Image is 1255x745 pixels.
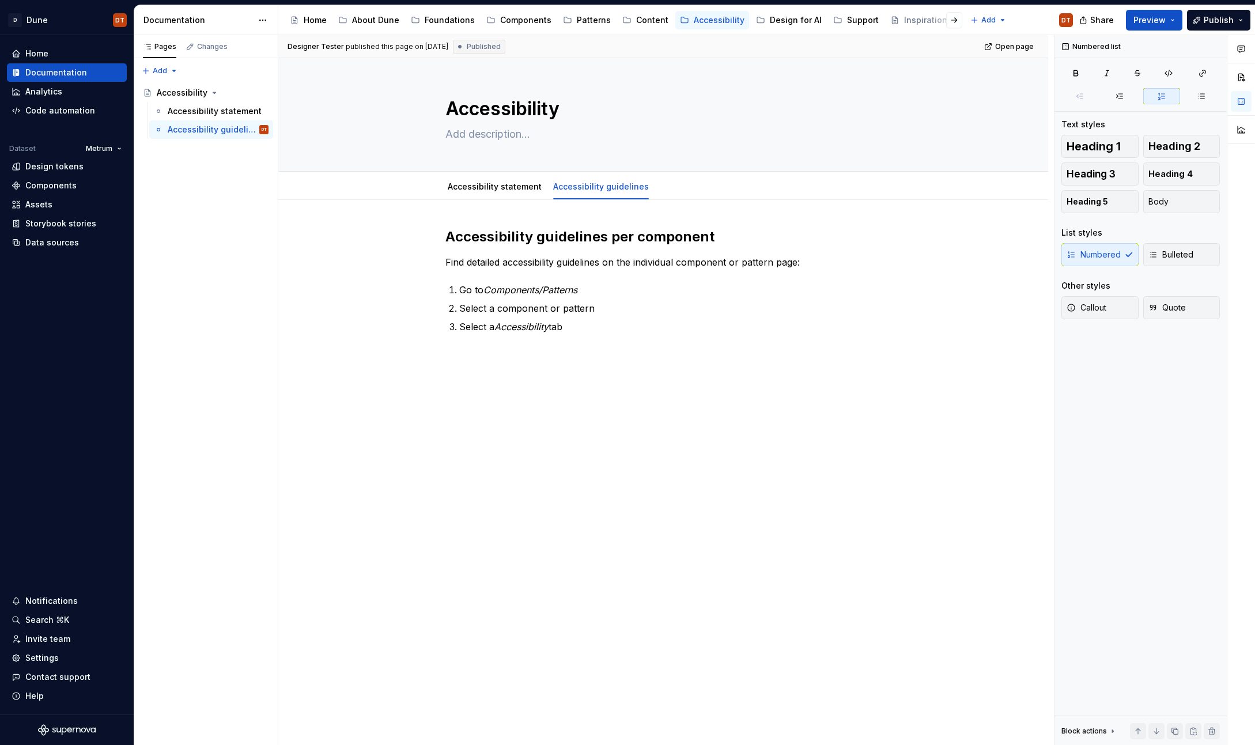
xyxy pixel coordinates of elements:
[1143,190,1220,213] button: Body
[675,11,749,29] a: Accessibility
[7,233,127,252] a: Data sources
[553,181,649,191] a: Accessibility guidelines
[981,39,1039,55] a: Open page
[500,14,551,26] div: Components
[153,66,167,75] span: Add
[262,124,267,135] div: DT
[25,595,78,607] div: Notifications
[1061,162,1139,186] button: Heading 3
[886,11,965,29] a: Inspiration
[448,181,542,191] a: Accessibility statement
[425,14,475,26] div: Foundations
[149,120,273,139] a: Accessibility guidelinesDT
[1061,727,1107,736] div: Block actions
[25,161,84,172] div: Design tokens
[86,144,112,153] span: Metrum
[1148,196,1169,207] span: Body
[168,124,257,135] div: Accessibility guidelines
[459,283,881,297] p: Go to
[1061,119,1105,130] div: Text styles
[482,11,556,29] a: Components
[1061,135,1139,158] button: Heading 1
[1067,196,1108,207] span: Heading 5
[549,174,653,198] div: Accessibility guidelines
[138,84,273,102] a: Accessibility
[445,255,881,269] p: Find detailed accessibility guidelines on the individual component or pattern page:
[1143,243,1220,266] button: Bulleted
[7,649,127,667] a: Settings
[494,321,549,332] em: Accessibility
[7,44,127,63] a: Home
[25,48,48,59] div: Home
[149,102,273,120] a: Accessibility statement
[770,14,822,26] div: Design for AI
[27,14,48,26] div: Dune
[7,687,127,705] button: Help
[25,690,44,702] div: Help
[7,630,127,648] a: Invite team
[25,218,96,229] div: Storybook stories
[25,180,77,191] div: Components
[443,95,879,123] textarea: Accessibility
[25,614,69,626] div: Search ⌘K
[1090,14,1114,26] span: Share
[138,84,273,139] div: Page tree
[1061,190,1139,213] button: Heading 5
[143,42,176,51] div: Pages
[25,86,62,97] div: Analytics
[1061,16,1071,25] div: DT
[847,14,879,26] div: Support
[1143,296,1220,319] button: Quote
[143,14,252,26] div: Documentation
[1067,302,1106,313] span: Callout
[157,87,207,99] div: Accessibility
[1143,135,1220,158] button: Heading 2
[168,105,262,117] div: Accessibility statement
[1187,10,1250,31] button: Publish
[1061,296,1139,319] button: Callout
[7,157,127,176] a: Design tokens
[7,611,127,629] button: Search ⌘K
[25,105,95,116] div: Code automation
[25,237,79,248] div: Data sources
[304,14,327,26] div: Home
[1143,162,1220,186] button: Heading 4
[577,14,611,26] div: Patterns
[694,14,744,26] div: Accessibility
[1073,10,1121,31] button: Share
[406,11,479,29] a: Foundations
[8,13,22,27] div: D
[467,42,501,51] span: Published
[445,228,881,246] h2: Accessibility guidelines per component
[352,14,399,26] div: About Dune
[1148,249,1193,260] span: Bulleted
[7,63,127,82] a: Documentation
[618,11,673,29] a: Content
[483,284,577,296] em: Components/Patterns
[81,141,127,157] button: Metrum
[115,16,124,25] div: DT
[7,214,127,233] a: Storybook stories
[459,320,881,334] p: Select a tab
[829,11,883,29] a: Support
[38,724,96,736] svg: Supernova Logo
[197,42,228,51] div: Changes
[981,16,996,25] span: Add
[1067,141,1121,152] span: Heading 1
[7,592,127,610] button: Notifications
[288,42,344,51] span: Designer Tester
[7,195,127,214] a: Assets
[1148,141,1200,152] span: Heading 2
[7,82,127,101] a: Analytics
[1067,168,1116,180] span: Heading 3
[9,144,36,153] div: Dataset
[138,63,182,79] button: Add
[904,14,947,26] div: Inspiration
[1133,14,1166,26] span: Preview
[25,67,87,78] div: Documentation
[443,174,546,198] div: Accessibility statement
[346,42,448,51] div: published this page on [DATE]
[995,42,1034,51] span: Open page
[751,11,826,29] a: Design for AI
[967,12,1010,28] button: Add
